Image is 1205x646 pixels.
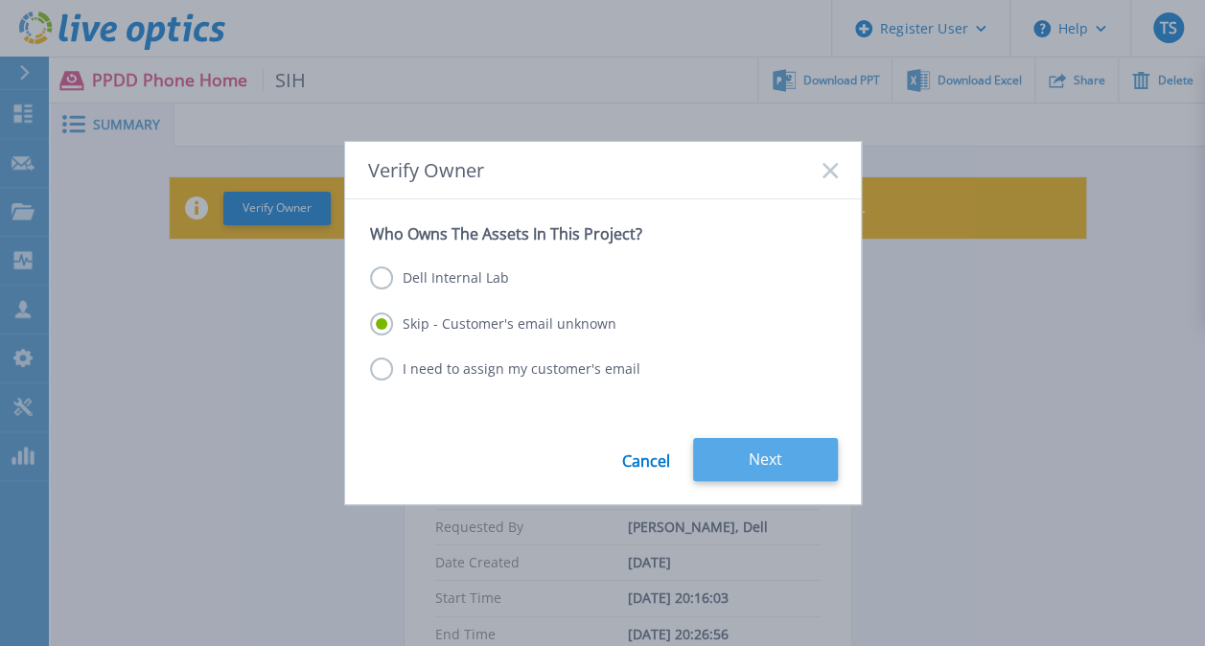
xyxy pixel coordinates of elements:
label: Dell Internal Lab [370,266,509,289]
span: Verify Owner [368,159,484,181]
label: Skip - Customer's email unknown [370,312,616,335]
label: I need to assign my customer's email [370,358,640,381]
p: Who Owns The Assets In This Project? [370,224,836,243]
a: Cancel [622,438,670,481]
button: Next [693,438,838,481]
